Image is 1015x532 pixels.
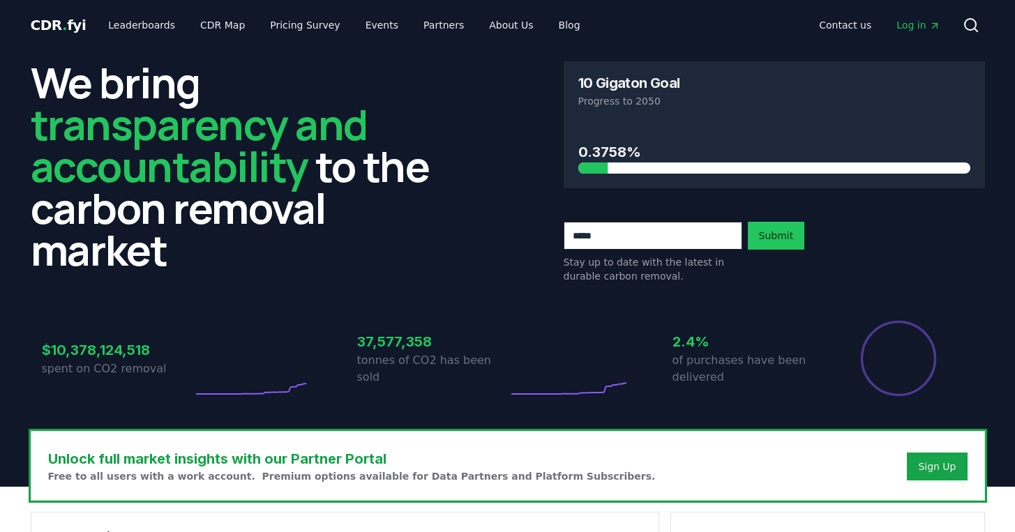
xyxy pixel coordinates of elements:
span: CDR fyi [31,17,87,33]
p: Free to all users with a work account. Premium options available for Data Partners and Platform S... [48,469,656,483]
button: Submit [748,222,805,250]
p: Progress to 2050 [578,94,970,108]
p: spent on CO2 removal [42,360,193,377]
h2: We bring to the carbon removal market [31,61,452,271]
a: Partners [412,13,475,38]
a: Pricing Survey [259,13,351,38]
a: CDR Map [189,13,256,38]
span: transparency and accountability [31,96,368,195]
a: Events [354,13,409,38]
span: . [62,17,67,33]
h3: 10 Gigaton Goal [578,76,680,90]
a: CDR.fyi [31,15,87,35]
nav: Main [97,13,591,38]
p: Stay up to date with the latest in durable carbon removal. [564,255,742,283]
h3: 0.3758% [578,142,970,162]
a: Blog [548,13,592,38]
button: Sign Up [907,453,967,480]
a: Sign Up [918,459,956,473]
a: Leaderboards [97,13,186,38]
h3: Unlock full market insights with our Partner Portal [48,448,656,469]
a: About Us [478,13,544,38]
h3: 2.4% [672,331,823,352]
h3: $10,378,124,518 [42,340,193,360]
span: Log in [896,18,940,32]
p: of purchases have been delivered [672,352,823,386]
nav: Main [808,13,951,38]
a: Log in [885,13,951,38]
div: Percentage of sales delivered [859,319,938,397]
p: tonnes of CO2 has been sold [357,352,508,386]
a: Contact us [808,13,882,38]
h3: 37,577,358 [357,331,508,352]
